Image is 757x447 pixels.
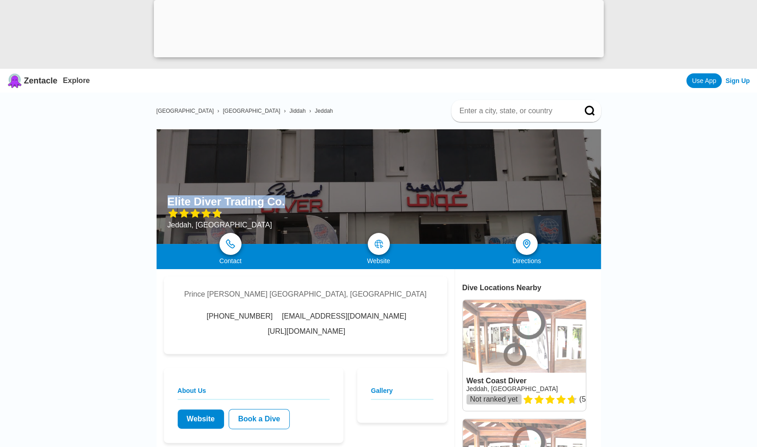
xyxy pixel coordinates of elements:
div: Contact [157,257,305,265]
div: Jeddah, [GEOGRAPHIC_DATA] [168,221,285,229]
img: map [374,239,383,248]
span: Zentacle [24,76,57,86]
div: Prince [PERSON_NAME] [GEOGRAPHIC_DATA], [GEOGRAPHIC_DATA] [184,290,426,298]
a: [GEOGRAPHIC_DATA] [157,108,214,114]
a: Use App [686,73,722,88]
input: Enter a city, state, or country [459,106,572,116]
a: map [368,233,390,255]
h2: About Us [178,387,330,400]
span: [PHONE_NUMBER] [207,312,273,320]
a: Explore [63,77,90,84]
span: [EMAIL_ADDRESS][DOMAIN_NAME] [282,312,406,320]
a: Sign Up [725,77,750,84]
span: › [217,108,219,114]
a: [GEOGRAPHIC_DATA] [223,108,280,114]
img: phone [226,239,235,248]
span: › [309,108,311,114]
a: [URL][DOMAIN_NAME] [268,327,345,336]
a: Jiddah [289,108,305,114]
span: › [284,108,286,114]
img: directions [521,238,532,249]
a: Zentacle logoZentacle [7,73,57,88]
a: Book a Dive [229,409,290,429]
h1: Elite Diver Trading Co. [168,195,285,208]
img: Zentacle logo [7,73,22,88]
h2: Gallery [371,387,433,400]
a: directions [516,233,538,255]
div: Dive Locations Nearby [462,284,601,292]
div: Website [304,257,453,265]
a: Jeddah [315,108,333,114]
a: Website [178,409,224,429]
div: Directions [453,257,601,265]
